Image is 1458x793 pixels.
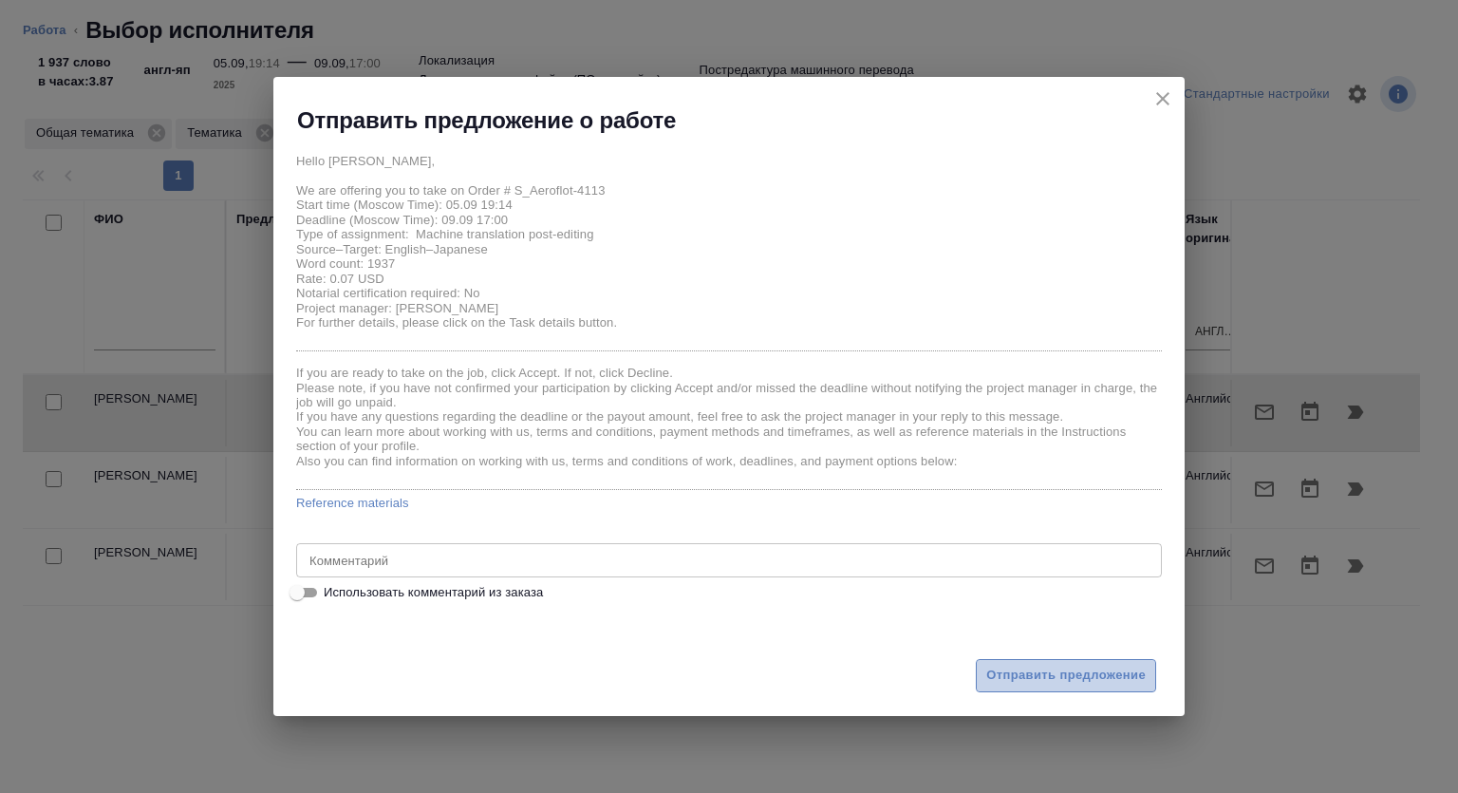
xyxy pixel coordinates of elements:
[986,665,1146,687] span: Отправить предложение
[324,583,543,602] span: Использовать комментарий из заказа
[297,105,676,136] h2: Отправить предложение о работе
[1149,85,1177,113] button: close
[976,659,1156,692] button: Отправить предложение
[296,366,1162,483] textarea: If you are ready to take on the job, click Accept. If not, click Decline. Please note, if you hav...
[296,494,1162,513] a: Reference materials
[296,154,1162,345] textarea: Hello [PERSON_NAME], We are offering you to take on Order # S_Aeroflot-4113 Start time (Moscow Ti...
